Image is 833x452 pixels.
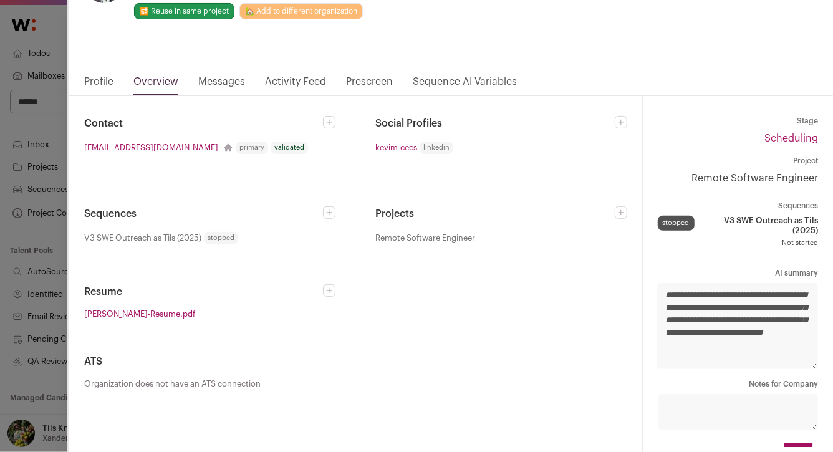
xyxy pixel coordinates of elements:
[133,74,178,95] a: Overview
[84,116,323,131] h2: Contact
[84,231,201,244] span: V3 SWE Outreach as Tils (2025)
[236,142,268,154] div: primary
[375,116,614,131] h2: Social Profiles
[84,284,323,299] h2: Resume
[204,232,238,244] span: stopped
[375,206,614,221] h2: Projects
[700,216,818,236] span: V3 SWE Outreach as Tils (2025)
[375,141,417,154] a: kevim-cecs
[84,206,323,221] h2: Sequences
[764,133,818,143] a: Scheduling
[658,379,818,389] dt: Notes for Company
[420,142,453,154] span: linkedin
[346,74,393,95] a: Prescreen
[198,74,245,95] a: Messages
[658,216,695,231] div: stopped
[84,379,627,389] p: Organization does not have an ATS connection
[658,268,818,278] dt: AI summary
[658,116,818,126] dt: Stage
[265,74,326,95] a: Activity Feed
[271,142,308,154] div: validated
[658,201,818,211] dt: Sequences
[84,74,113,95] a: Profile
[658,171,818,186] a: Remote Software Engineer
[658,238,818,248] span: Not started
[239,3,363,19] a: 🏡 Add to different organization
[134,3,234,19] button: 🔂 Reuse in same project
[84,309,195,319] a: [PERSON_NAME]-Resume.pdf
[413,74,517,95] a: Sequence AI Variables
[84,141,218,154] a: [EMAIL_ADDRESS][DOMAIN_NAME]
[84,354,627,369] h2: ATS
[658,156,818,166] dt: Project
[375,231,475,244] span: Remote Software Engineer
